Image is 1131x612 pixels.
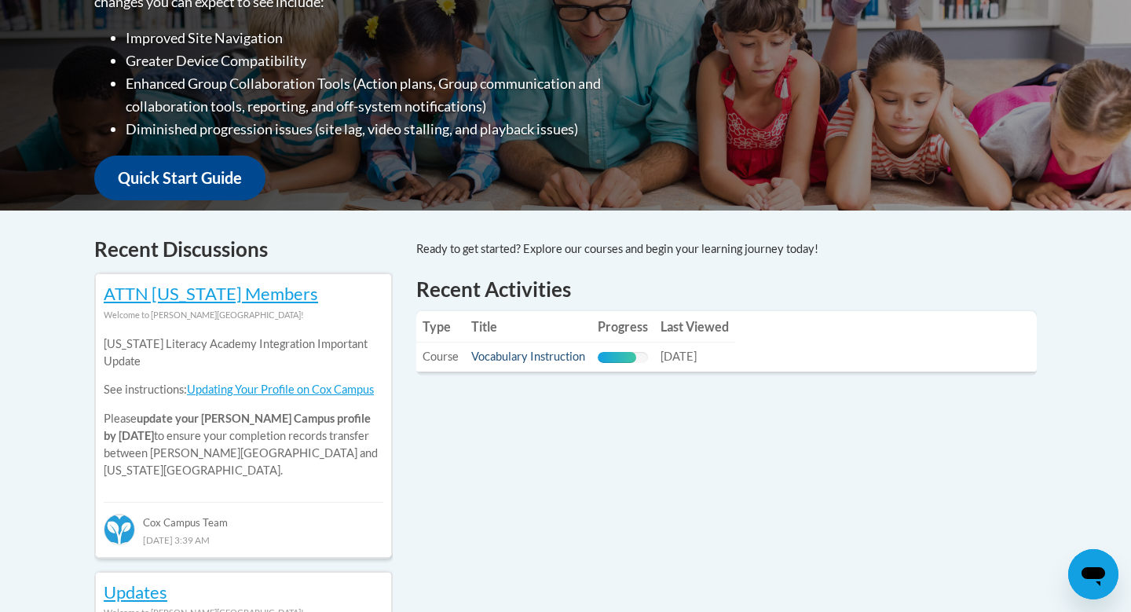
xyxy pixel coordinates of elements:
[416,275,1037,303] h1: Recent Activities
[1068,549,1118,599] iframe: Button to launch messaging window
[654,311,735,343] th: Last Viewed
[126,72,664,118] li: Enhanced Group Collaboration Tools (Action plans, Group communication and collaboration tools, re...
[126,118,664,141] li: Diminished progression issues (site lag, video stalling, and playback issues)
[104,381,383,398] p: See instructions:
[187,383,374,396] a: Updating Your Profile on Cox Campus
[416,311,465,343] th: Type
[104,324,383,491] div: Please to ensure your completion records transfer between [PERSON_NAME][GEOGRAPHIC_DATA] and [US_...
[104,412,371,442] b: update your [PERSON_NAME] Campus profile by [DATE]
[104,502,383,530] div: Cox Campus Team
[104,514,135,545] img: Cox Campus Team
[126,49,664,72] li: Greater Device Compatibility
[104,306,383,324] div: Welcome to [PERSON_NAME][GEOGRAPHIC_DATA]!
[94,156,265,200] a: Quick Start Guide
[94,234,393,265] h4: Recent Discussions
[598,352,636,363] div: Progress, %
[126,27,664,49] li: Improved Site Navigation
[661,350,697,363] span: [DATE]
[423,350,459,363] span: Course
[104,335,383,370] p: [US_STATE] Literacy Academy Integration Important Update
[104,581,167,603] a: Updates
[104,531,383,548] div: [DATE] 3:39 AM
[104,283,318,304] a: ATTN [US_STATE] Members
[465,311,591,343] th: Title
[471,350,585,363] a: Vocabulary Instruction
[591,311,654,343] th: Progress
